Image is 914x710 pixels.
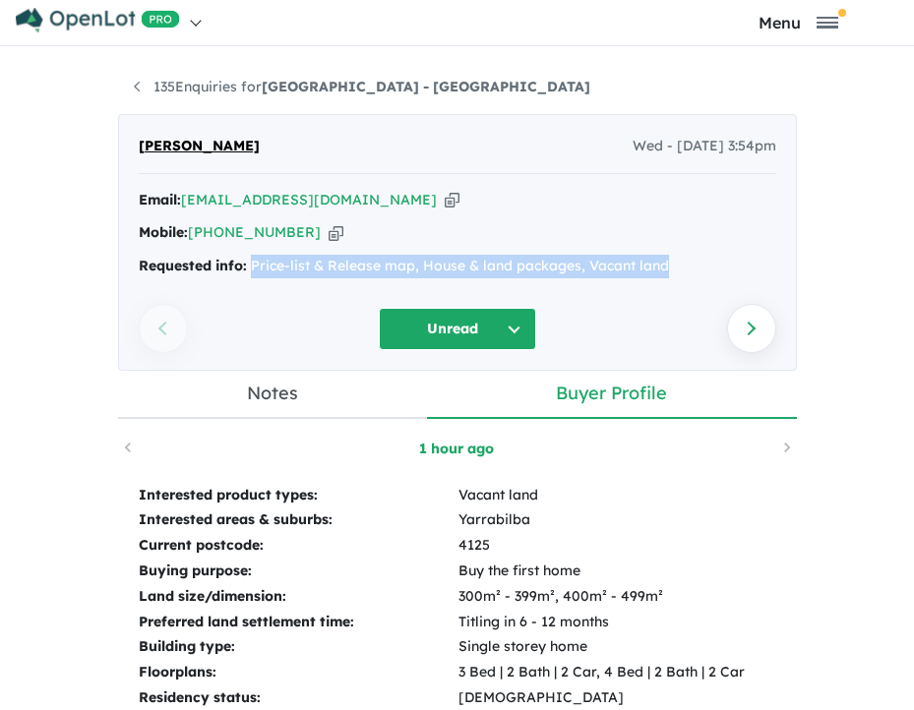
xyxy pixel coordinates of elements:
[138,559,457,584] td: Buying purpose:
[457,634,777,660] td: Single storey home
[118,371,428,419] a: Notes
[139,257,247,274] strong: Requested info:
[16,8,180,32] img: Openlot PRO Logo White
[181,191,437,208] a: [EMAIL_ADDRESS][DOMAIN_NAME]
[457,559,777,584] td: Buy the first home
[457,584,777,610] td: 300m² - 399m², 400m² - 499m²
[138,483,457,508] td: Interested product types:
[138,507,457,533] td: Interested areas & suburbs:
[457,507,777,533] td: Yarrabilba
[139,135,260,158] span: [PERSON_NAME]
[688,13,909,31] button: Toggle navigation
[139,223,188,241] strong: Mobile:
[118,76,797,99] nav: breadcrumb
[139,255,776,278] div: Price-list & Release map, House & land packages, Vacant land
[138,610,457,635] td: Preferred land settlement time:
[633,135,776,158] span: Wed - [DATE] 3:54pm
[457,660,777,685] td: 3 Bed | 2 Bath | 2 Car, 4 Bed | 2 Bath | 2 Car
[134,78,590,95] a: 135Enquiries for[GEOGRAPHIC_DATA] - [GEOGRAPHIC_DATA]
[138,660,457,685] td: Floorplans:
[139,191,181,208] strong: Email:
[379,308,536,350] button: Unread
[329,222,343,243] button: Copy
[351,439,563,458] a: 1 hour ago
[262,78,590,95] strong: [GEOGRAPHIC_DATA] - [GEOGRAPHIC_DATA]
[457,610,777,635] td: Titling in 6 - 12 months
[138,634,457,660] td: Building type:
[445,190,459,210] button: Copy
[138,533,457,559] td: Current postcode:
[138,584,457,610] td: Land size/dimension:
[457,483,777,508] td: Vacant land
[188,223,321,241] a: [PHONE_NUMBER]
[427,371,797,419] a: Buyer Profile
[457,533,777,559] td: 4125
